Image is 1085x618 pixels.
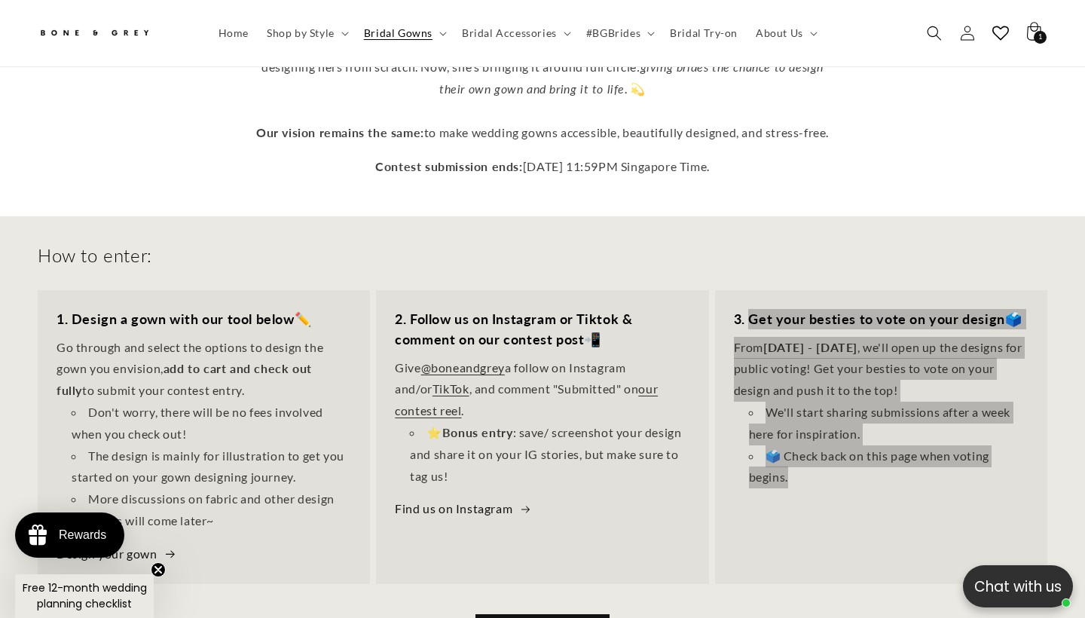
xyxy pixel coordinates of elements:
[38,243,152,267] h2: How to enter:
[462,26,557,40] span: Bridal Accessories
[59,528,106,542] div: Rewards
[151,562,166,577] button: Close teaser
[267,26,335,40] span: Shop by Style
[395,309,689,350] h3: 📲
[38,21,151,46] img: Bone and Grey Bridal
[256,125,424,139] strong: Our vision remains the same:
[364,26,432,40] span: Bridal Gowns
[747,17,824,49] summary: About Us
[410,422,689,487] li: ⭐ : save/ screenshot your design and share it on your IG stories, but make sure to tag us!
[375,159,522,173] strong: Contest submission ends:
[442,425,513,439] strong: Bonus entry
[756,26,803,40] span: About Us
[15,574,154,618] div: Free 12-month wedding planning checklistClose teaser
[72,445,351,489] li: The design is mainly for illustration to get you started on your gown designing journey.
[749,445,1028,489] li: 🗳️ Check back on this page when voting begins.
[577,17,661,49] summary: #BGBrides
[661,17,747,49] a: Bridal Try-on
[209,17,258,49] a: Home
[395,357,689,422] p: Give a follow on Instagram and/or , and comment "Submitted" on .
[734,337,1028,402] p: From , we'll open up the designs for public voting! Get your besties to vote on your design and p...
[963,576,1073,598] p: Chat with us
[432,381,469,396] a: TikTok
[219,26,249,40] span: Home
[249,156,836,178] p: [DATE] 11:59PM Singapore Time.
[963,565,1073,607] button: Open chatbox
[918,17,951,50] summary: Search
[586,26,640,40] span: #BGBrides
[734,309,1028,329] h3: 🗳️
[57,309,351,329] h3: ✏️
[355,17,453,49] summary: Bridal Gowns
[734,311,1005,327] strong: 3. Get your besties to vote on your design
[421,360,505,375] a: @boneandgrey
[57,311,295,327] strong: 1. Design a gown with our tool below
[670,26,738,40] span: Bridal Try-on
[1038,31,1043,44] span: 1
[57,361,312,397] strong: add to cart and check out fully
[72,402,351,445] li: Don't worry, there will be no fees involved when you check out!
[395,498,533,520] a: Find us on Instagram
[763,340,857,354] strong: [DATE] - [DATE]
[395,311,632,347] strong: 2. Follow us on Instagram or Tiktok & comment on our contest post
[453,17,577,49] summary: Bridal Accessories
[23,580,147,611] span: Free 12-month wedding planning checklist
[258,17,355,49] summary: Shop by Style
[72,488,351,532] li: More discussions on fabric and other design elements will come later~
[57,337,351,402] p: Go through and select the options to design the gown you envision, to submit your contest entry.
[749,402,1028,445] li: We'll start sharing submissions after a week here for inspiration.
[32,15,194,51] a: Bone and Grey Bridal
